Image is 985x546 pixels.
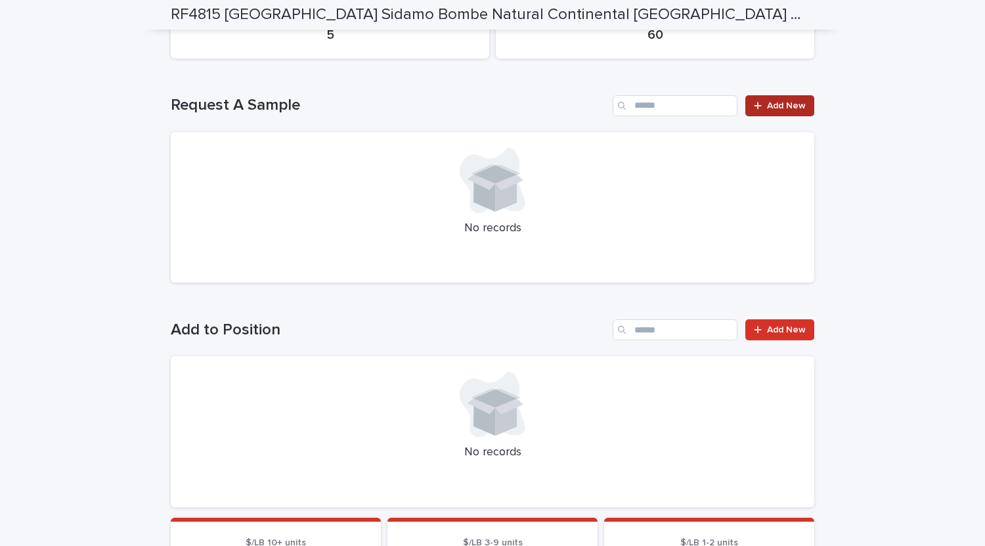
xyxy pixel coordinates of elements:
[745,319,814,340] a: Add New
[171,321,607,340] h1: Add to Position
[613,319,737,340] input: Search
[512,27,799,43] p: 60
[613,95,737,116] input: Search
[186,221,799,236] p: No records
[767,325,806,334] span: Add New
[171,5,809,24] h2: RF4815 [GEOGRAPHIC_DATA] Sidamo Bombe Natural Continental [GEOGRAPHIC_DATA] 2025
[186,27,473,43] p: 5
[171,96,607,115] h1: Request A Sample
[767,101,806,110] span: Add New
[186,445,799,460] p: No records
[745,95,814,116] a: Add New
